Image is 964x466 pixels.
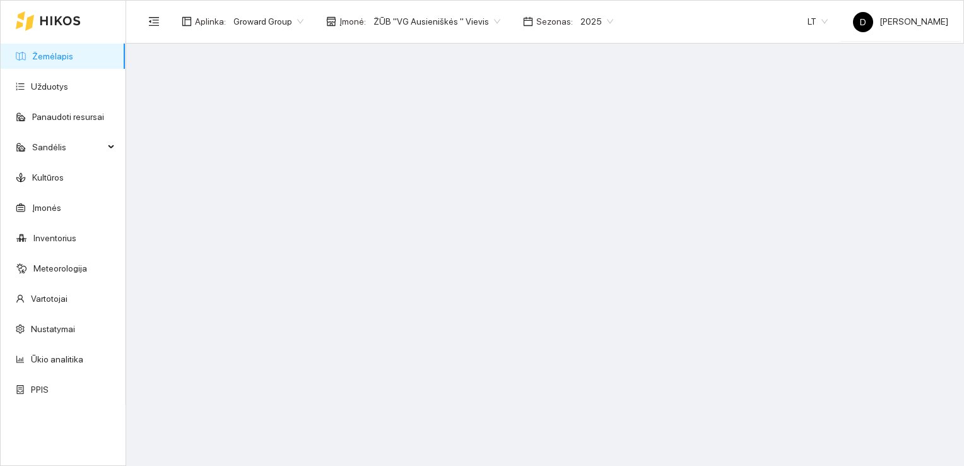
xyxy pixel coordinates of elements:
span: Įmonė : [339,15,366,28]
span: Sezonas : [536,15,573,28]
a: Panaudoti resursai [32,112,104,122]
a: Nustatymai [31,324,75,334]
span: Sandėlis [32,134,104,160]
span: menu-fold [148,16,160,27]
a: Žemėlapis [32,51,73,61]
a: PPIS [31,385,49,395]
span: 2025 [580,12,613,31]
span: shop [326,16,336,27]
span: [PERSON_NAME] [853,16,948,27]
span: calendar [523,16,533,27]
a: Inventorius [33,233,76,243]
a: Kultūros [32,172,64,182]
span: LT [808,12,828,31]
span: D [860,12,866,32]
span: layout [182,16,192,27]
a: Įmonės [32,203,61,213]
a: Ūkio analitika [31,354,83,364]
span: ŽŪB "VG Ausieniškės " Vievis [373,12,500,31]
span: Aplinka : [195,15,226,28]
a: Vartotojai [31,294,68,304]
a: Meteorologija [33,263,87,273]
span: Groward Group [233,12,303,31]
a: Užduotys [31,81,68,92]
button: menu-fold [141,9,167,34]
